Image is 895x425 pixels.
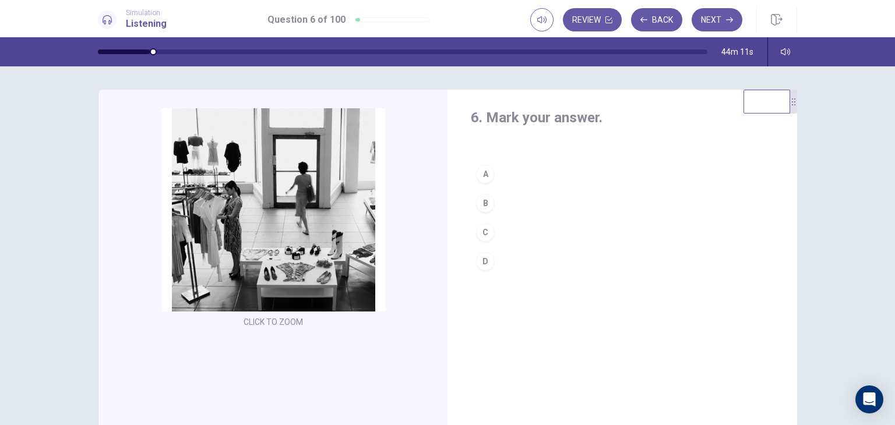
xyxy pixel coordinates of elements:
div: C [476,223,495,242]
div: Open Intercom Messenger [855,385,883,413]
button: Review [563,8,622,31]
button: Next [692,8,742,31]
div: B [476,194,495,212]
button: Back [631,8,682,31]
span: Simulation [126,9,167,17]
button: A [471,160,774,189]
button: C [471,218,774,247]
div: D [476,252,495,271]
span: 44m 11s [721,47,753,56]
h4: 6. Mark your answer. [471,108,774,127]
h1: Question 6 of 100 [267,13,346,27]
button: B [471,189,774,218]
h1: Listening [126,17,167,31]
button: D [471,247,774,276]
div: A [476,165,495,183]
